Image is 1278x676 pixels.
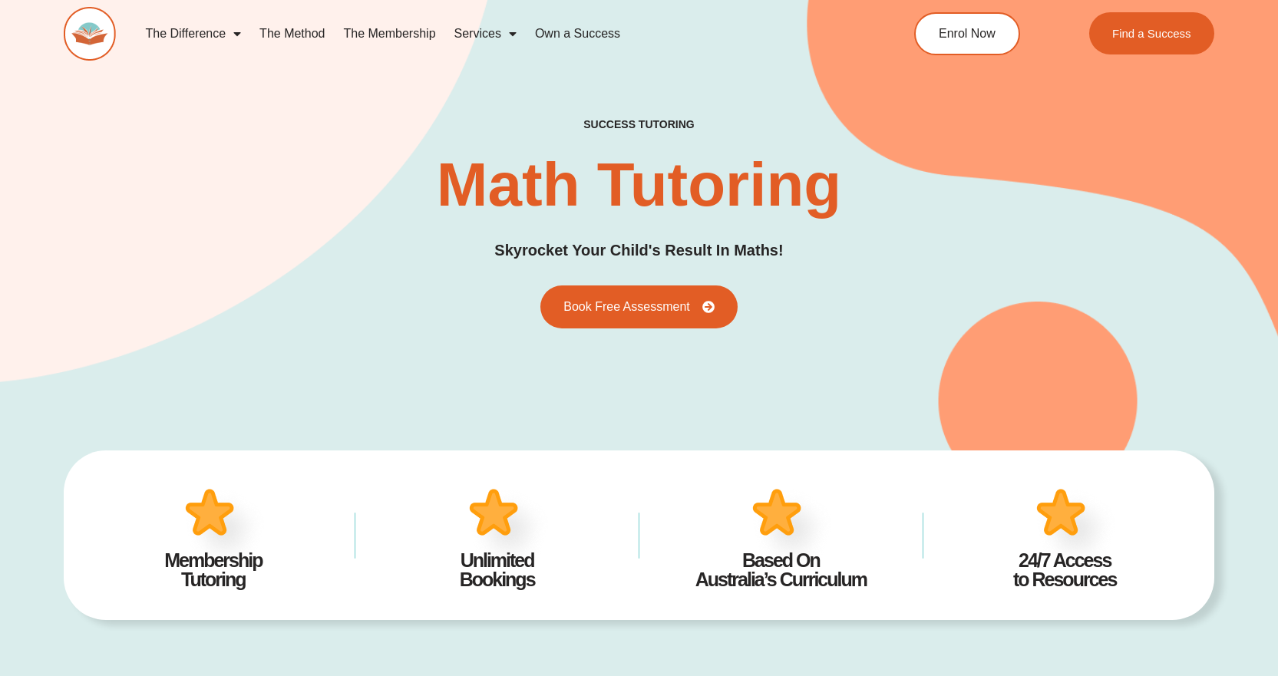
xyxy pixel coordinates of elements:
span: Find a Success [1112,28,1191,39]
h3: Skyrocket Your Child's Result In Maths! [494,239,783,262]
span: Book Free Assessment [563,301,690,313]
a: The Difference [136,16,250,51]
h4: 24/7 Access to Resources [946,551,1184,589]
a: Enrol Now [914,12,1020,55]
a: Find a Success [1089,12,1214,54]
h4: Based On Australia’s Curriculum [662,551,900,589]
h4: Unlimited Bookings [378,551,616,589]
a: The Method [250,16,334,51]
h4: success tutoring [583,118,694,131]
h2: Math Tutoring [437,154,841,216]
a: Services [445,16,526,51]
nav: Menu [136,16,848,51]
span: Enrol Now [939,28,996,40]
a: The Membership [335,16,445,51]
a: Own a Success [526,16,629,51]
a: Book Free Assessment [540,285,738,328]
h4: Membership Tutoring [94,551,332,589]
